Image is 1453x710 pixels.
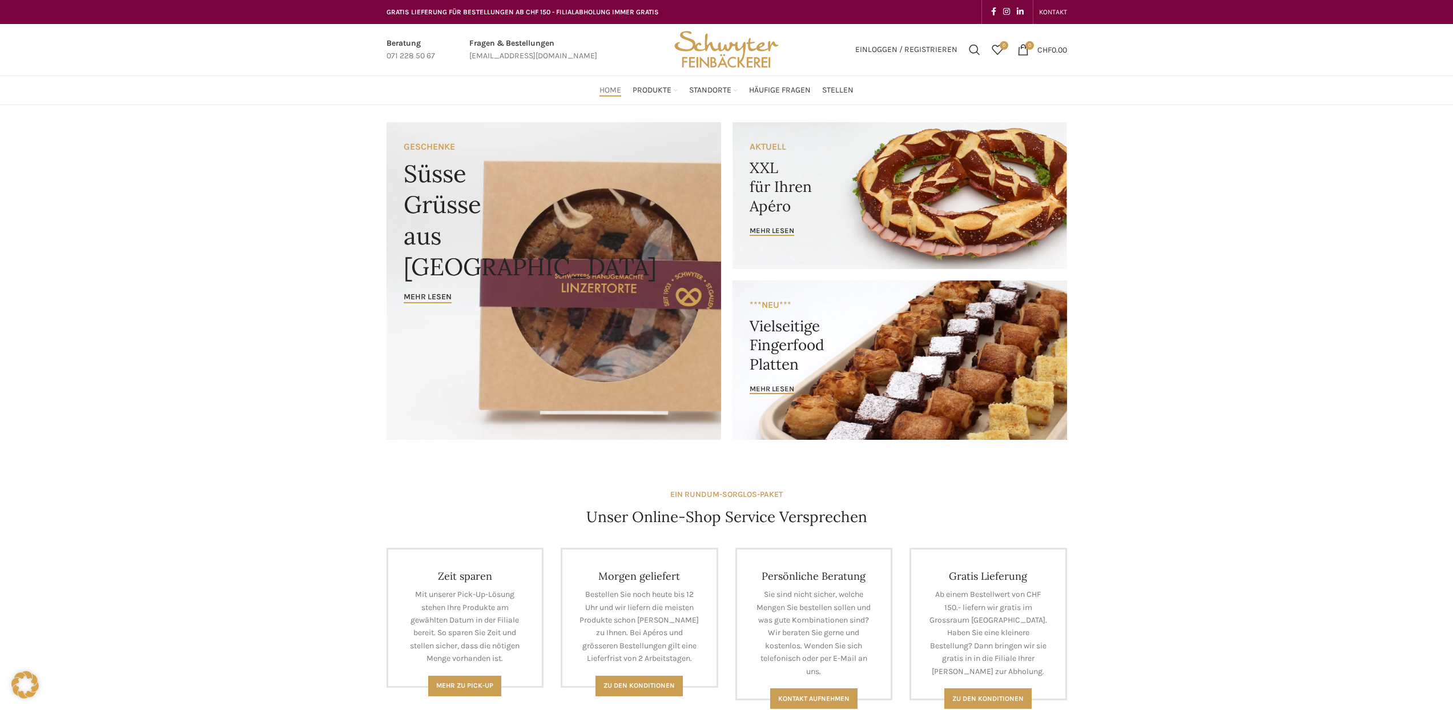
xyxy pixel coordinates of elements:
[599,79,621,102] a: Home
[633,85,671,96] span: Produkte
[599,85,621,96] span: Home
[1012,38,1073,61] a: 0 CHF0.00
[586,507,867,527] h4: Unser Online-Shop Service Versprechen
[428,676,501,696] a: Mehr zu Pick-Up
[387,37,435,63] a: Infobox link
[405,588,525,665] p: Mit unserer Pick-Up-Lösung stehen Ihre Produkte am gewählten Datum in der Filiale bereit. So spar...
[855,46,957,54] span: Einloggen / Registrieren
[1013,4,1027,20] a: Linkedin social link
[928,588,1048,678] p: Ab einem Bestellwert von CHF 150.- liefern wir gratis im Grossraum [GEOGRAPHIC_DATA]. Haben Sie e...
[1037,45,1052,54] span: CHF
[1033,1,1073,23] div: Secondary navigation
[381,79,1073,102] div: Main navigation
[1000,4,1013,20] a: Instagram social link
[387,8,659,16] span: GRATIS LIEFERUNG FÜR BESTELLUNGEN AB CHF 150 - FILIALABHOLUNG IMMER GRATIS
[749,85,811,96] span: Häufige Fragen
[1039,8,1067,16] span: KONTAKT
[405,569,525,583] h4: Zeit sparen
[1025,41,1034,50] span: 0
[754,588,874,678] p: Sie sind nicht sicher, welche Mengen Sie bestellen sollen und was gute Kombinationen sind? Wir be...
[603,681,675,689] span: Zu den Konditionen
[749,79,811,102] a: Häufige Fragen
[952,695,1024,703] span: Zu den konditionen
[387,122,721,440] a: Banner link
[732,280,1067,440] a: Banner link
[1039,1,1067,23] a: KONTAKT
[633,79,678,102] a: Produkte
[754,569,874,583] h4: Persönliche Beratung
[689,79,738,102] a: Standorte
[579,569,699,583] h4: Morgen geliefert
[579,588,699,665] p: Bestellen Sie noch heute bis 12 Uhr und wir liefern die meisten Produkte schon [PERSON_NAME] zu I...
[928,569,1048,583] h4: Gratis Lieferung
[822,85,854,96] span: Stellen
[988,4,1000,20] a: Facebook social link
[595,676,683,696] a: Zu den Konditionen
[1000,41,1008,50] span: 0
[770,688,858,709] a: Kontakt aufnehmen
[670,24,782,75] img: Bäckerei Schwyter
[963,38,986,61] a: Suchen
[850,38,963,61] a: Einloggen / Registrieren
[732,122,1067,269] a: Banner link
[469,37,597,63] a: Infobox link
[822,79,854,102] a: Stellen
[986,38,1009,61] div: Meine Wunschliste
[436,681,493,689] span: Mehr zu Pick-Up
[670,44,782,54] a: Site logo
[778,695,850,703] span: Kontakt aufnehmen
[1037,45,1067,54] bdi: 0.00
[689,85,731,96] span: Standorte
[944,688,1032,709] a: Zu den konditionen
[670,490,783,499] strong: EIN RUNDUM-SORGLOS-PAKET
[986,38,1009,61] a: 0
